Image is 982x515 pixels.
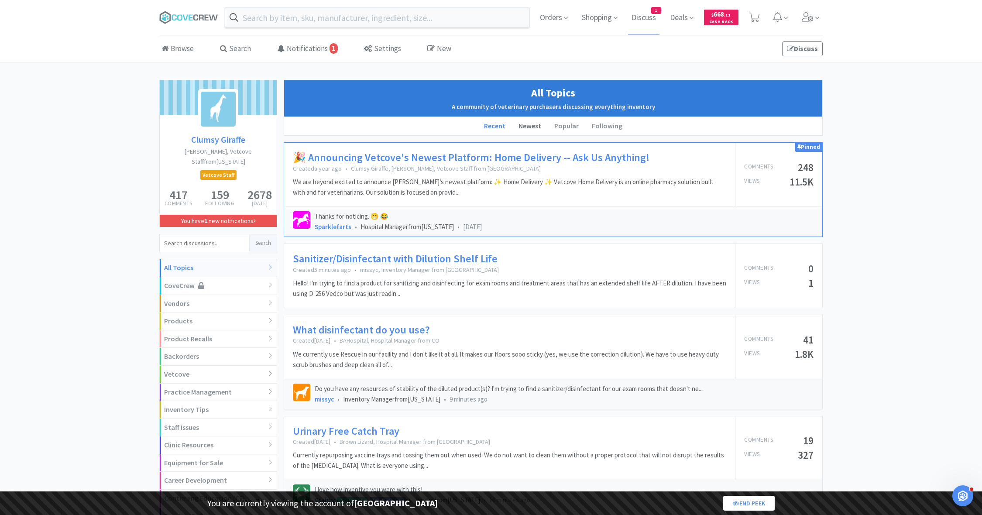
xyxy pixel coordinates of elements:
[952,485,973,506] iframe: Intercom live chat
[444,395,446,403] span: •
[345,165,347,172] span: •
[160,384,277,402] div: Practice Management
[205,201,234,206] p: Following
[744,349,760,359] p: Views
[628,14,659,22] a: Discuss1
[334,336,336,344] span: •
[315,384,814,394] p: Do you have any resources of stability of the diluted product(s)? I'm trying to find a sanitizer/...
[704,6,738,29] a: $668.11Cash Back
[160,401,277,419] div: Inventory Tips
[160,348,277,366] div: Backorders
[355,223,357,231] span: •
[723,496,775,511] a: End Peek
[315,395,334,403] a: missyc
[744,436,773,446] p: Comments
[160,454,277,472] div: Equipment for Sale
[334,438,336,446] span: •
[709,20,733,25] span: Cash Back
[315,484,814,495] p: I love how inventive you were with this!
[724,12,731,18] span: . 11
[293,438,726,446] p: Created [DATE] Brown Lizard, Hospital Manager from [GEOGRAPHIC_DATA]
[293,266,726,274] p: Created 5 minutes ago missyc, Inventory Manager from [GEOGRAPHIC_DATA]
[795,143,822,152] div: Pinned
[652,7,661,14] span: 1
[354,498,438,508] strong: [GEOGRAPHIC_DATA]
[585,117,629,135] li: Following
[218,36,253,62] a: Search
[204,217,207,225] strong: 1
[293,425,399,438] a: Urinary Free Catch Tray
[790,177,814,187] h5: 11.5K
[225,7,529,27] input: Search by item, sku, manufacturer, ingredient, size...
[711,10,731,18] span: 668
[744,177,760,187] p: Views
[293,151,649,164] a: 🎉 Announcing Vetcove's Newest Platform: Home Delivery -- Ask Us Anything!
[711,12,714,18] span: $
[293,450,726,471] p: Currently repurposing vaccine trays and tossing them out when used. We do not want to clean them ...
[315,223,351,231] a: Sparklefarts
[795,349,814,359] h5: 1.8K
[160,295,277,313] div: Vendors
[362,36,403,62] a: Settings
[315,222,814,232] div: Hospital Manager from [US_STATE]
[337,395,340,403] span: •
[293,349,726,370] p: We currently use Rescue in our facility and I don't like it at all. It makes our floors sooo stic...
[744,278,760,288] p: Views
[798,162,814,172] h5: 248
[160,133,277,147] a: Clumsy Giraffe
[165,189,192,201] h5: 417
[330,43,338,54] span: 1
[207,496,438,510] p: You are currently viewing the account of
[315,394,814,405] div: Inventory Manager from [US_STATE]
[548,117,585,135] li: Popular
[425,36,453,62] a: New
[160,366,277,384] div: Vetcove
[160,472,277,490] div: Career Development
[201,171,236,179] span: Vetcove Staff
[744,450,760,460] p: Views
[160,147,277,166] h2: [PERSON_NAME], Vetcove Staff from [US_STATE]
[247,201,272,206] p: [DATE]
[160,436,277,454] div: Clinic Resources
[744,335,773,345] p: Comments
[205,189,234,201] h5: 159
[744,264,773,274] p: Comments
[803,335,814,345] h5: 41
[798,450,814,460] h5: 327
[165,201,192,206] p: Comments
[293,278,726,299] p: Hello! I'm trying to find a product for sanitizing and disinfecting for exam rooms and treatment ...
[159,36,196,62] a: Browse
[744,162,773,172] p: Comments
[293,177,726,198] p: We are beyond excited to announce [PERSON_NAME]’s newest platform: ✨ Home Delivery ✨ Vetcove Home...
[160,419,277,437] div: Staff Issues
[160,215,277,227] a: You have1 new notifications
[293,253,498,265] a: Sanitizer/Disinfectant with Dilution Shelf Life
[288,85,818,101] h1: All Topics
[247,189,272,201] h5: 2678
[275,36,340,62] a: Notifications1
[160,259,277,277] div: All Topics
[249,234,277,252] button: Search
[808,264,814,274] h5: 0
[512,117,548,135] li: Newest
[293,336,726,344] p: Created [DATE] BAHospital, Hospital Manager from CO
[293,324,430,336] a: What disinfectant do you use?
[354,266,357,274] span: •
[477,117,512,135] li: Recent
[803,436,814,446] h5: 19
[160,312,277,330] div: Products
[293,165,726,172] p: Created a year ago Clumsy Giraffe, [PERSON_NAME], Vetcove Staff from [GEOGRAPHIC_DATA]
[160,330,277,348] div: Product Recalls
[457,223,460,231] span: •
[463,223,482,231] span: [DATE]
[315,211,814,222] p: Thanks for noticing. 😁 😂
[160,234,249,252] input: Search discussions...
[782,41,823,56] a: Discuss
[160,490,277,508] div: Continuing Education (CE)
[450,395,488,403] span: 9 minutes ago
[808,278,814,288] h5: 1
[288,102,818,112] h2: A community of veterinary purchasers discussing everything inventory
[160,277,277,295] div: CoveCrew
